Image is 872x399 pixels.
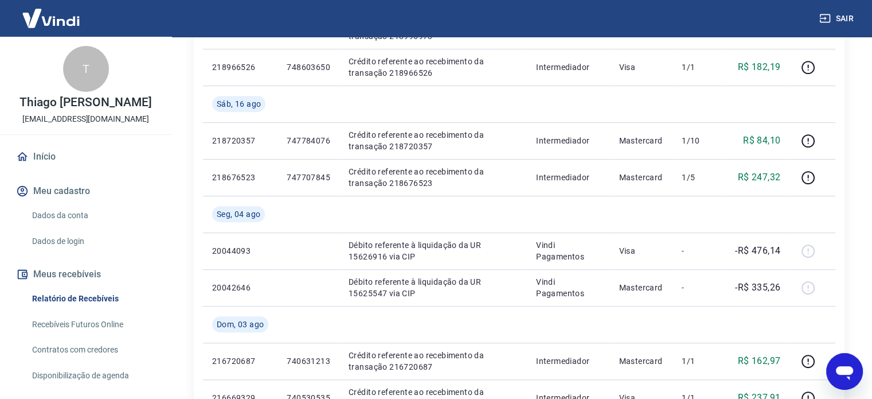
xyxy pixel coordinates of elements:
p: [EMAIL_ADDRESS][DOMAIN_NAME] [22,113,149,125]
button: Meu cadastro [14,179,158,204]
p: 218676523 [212,172,268,183]
p: 1/5 [682,172,715,183]
a: Início [14,144,158,169]
p: 1/10 [682,135,715,146]
p: 747707845 [287,172,330,183]
div: T [63,46,109,92]
span: Dom, 03 ago [217,319,264,330]
p: Visa [619,245,663,257]
p: Intermediador [536,172,600,183]
p: R$ 84,10 [743,134,780,148]
p: Mastercard [619,135,663,146]
p: 218966526 [212,61,268,73]
p: Visa [619,61,663,73]
p: 740631213 [287,355,330,367]
p: Vindi Pagamentos [536,276,600,299]
button: Sair [817,8,858,29]
a: Contratos com credores [28,338,158,362]
p: Mastercard [619,282,663,293]
a: Dados de login [28,230,158,253]
span: Seg, 04 ago [217,208,260,220]
span: Sáb, 16 ago [217,98,261,110]
p: 1/1 [682,355,715,367]
p: R$ 247,32 [738,171,781,184]
p: 216720687 [212,355,268,367]
p: 1/1 [682,61,715,73]
p: Débito referente à liquidação da UR 15626916 via CIP [349,239,518,262]
p: Crédito referente ao recebimento da transação 218720357 [349,129,518,152]
p: R$ 162,97 [738,354,781,368]
p: Mastercard [619,355,663,367]
a: Disponibilização de agenda [28,364,158,388]
p: 218720357 [212,135,268,146]
p: Débito referente à liquidação da UR 15625547 via CIP [349,276,518,299]
p: Mastercard [619,172,663,183]
p: 747784076 [287,135,330,146]
a: Relatório de Recebíveis [28,287,158,311]
p: Crédito referente ao recebimento da transação 218966526 [349,56,518,79]
p: Intermediador [536,355,600,367]
iframe: Botão para abrir a janela de mensagens [826,353,863,390]
button: Meus recebíveis [14,262,158,287]
p: - [682,245,715,257]
img: Vindi [14,1,88,36]
p: 748603650 [287,61,330,73]
p: Crédito referente ao recebimento da transação 216720687 [349,350,518,373]
p: R$ 182,19 [738,60,781,74]
p: Intermediador [536,135,600,146]
p: Vindi Pagamentos [536,239,600,262]
p: - [682,282,715,293]
a: Recebíveis Futuros Online [28,313,158,336]
p: Thiago [PERSON_NAME] [19,96,151,109]
p: 20044093 [212,245,268,257]
p: Crédito referente ao recebimento da transação 218676523 [349,166,518,189]
p: Intermediador [536,61,600,73]
p: -R$ 476,14 [735,244,780,258]
p: -R$ 335,26 [735,281,780,295]
p: 20042646 [212,282,268,293]
a: Dados da conta [28,204,158,227]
